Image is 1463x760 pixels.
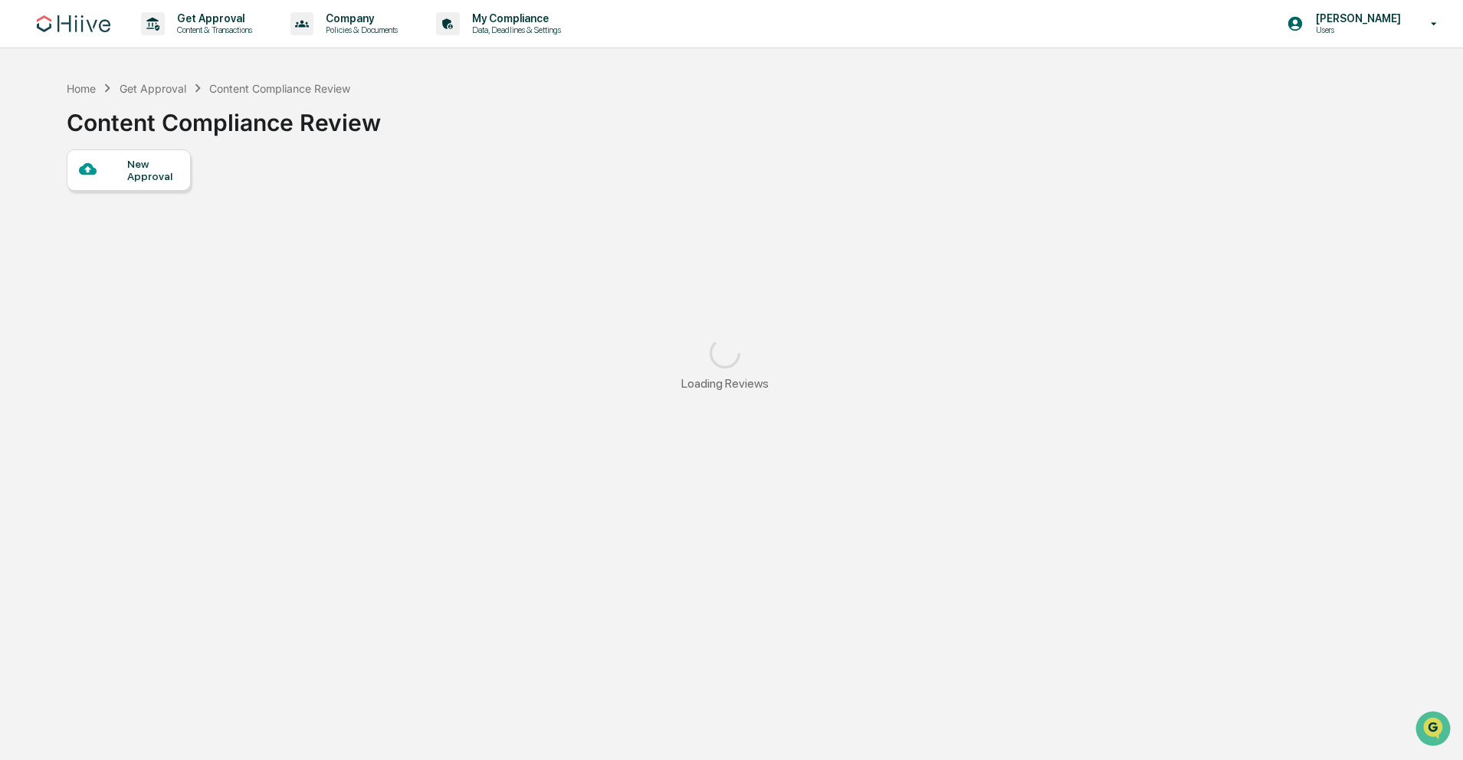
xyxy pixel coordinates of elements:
[126,193,190,208] span: Attestations
[165,12,260,25] p: Get Approval
[120,82,186,95] div: Get Approval
[67,97,381,136] div: Content Compliance Review
[460,12,569,25] p: My Compliance
[31,193,99,208] span: Preclearance
[37,15,110,32] img: logo
[52,117,251,133] div: Start new chat
[15,195,28,207] div: 🖐️
[261,122,279,140] button: Start new chat
[313,25,405,35] p: Policies & Documents
[31,222,97,237] span: Data Lookup
[209,82,350,95] div: Content Compliance Review
[1414,709,1455,751] iframe: Open customer support
[15,32,279,57] p: How can we help?
[165,25,260,35] p: Content & Transactions
[313,12,405,25] p: Company
[52,133,194,145] div: We're available if you need us!
[153,260,185,271] span: Pylon
[111,195,123,207] div: 🗄️
[15,117,43,145] img: 1746055101610-c473b297-6a78-478c-a979-82029cc54cd1
[460,25,569,35] p: Data, Deadlines & Settings
[9,187,105,215] a: 🖐️Preclearance
[105,187,196,215] a: 🗄️Attestations
[681,376,769,391] div: Loading Reviews
[108,259,185,271] a: Powered byPylon
[127,158,179,182] div: New Approval
[1304,25,1409,35] p: Users
[1304,12,1409,25] p: [PERSON_NAME]
[15,224,28,236] div: 🔎
[67,82,96,95] div: Home
[9,216,103,244] a: 🔎Data Lookup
